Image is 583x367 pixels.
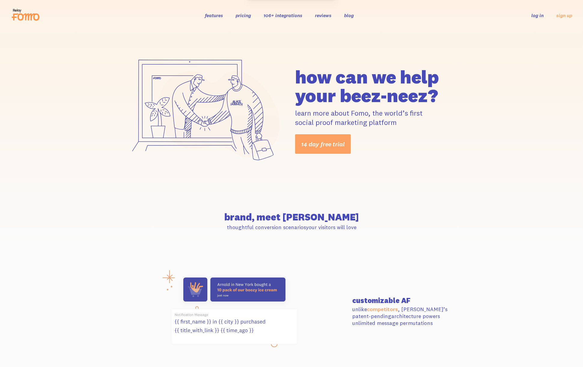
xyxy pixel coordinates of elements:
a: blog [344,12,354,18]
a: pricing [236,12,251,18]
a: competitors [367,306,398,313]
p: unlike , [PERSON_NAME]’s patent-pending architecture powers unlimited message permutations [352,306,459,327]
a: sign up [556,12,572,19]
p: thoughtful conversion scenarios your visitors will love [124,224,459,231]
p: learn more about Fomo, the world’s first social proof marketing platform [295,108,459,127]
h2: brand, meet [PERSON_NAME] [124,212,459,222]
a: 106+ integrations [264,12,302,18]
a: 14 day free trial [295,134,351,154]
h3: customizable AF [352,297,459,304]
a: log in [531,12,544,18]
h1: how can we help your beez-neez? [295,68,459,105]
a: reviews [315,12,331,18]
a: features [205,12,223,18]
